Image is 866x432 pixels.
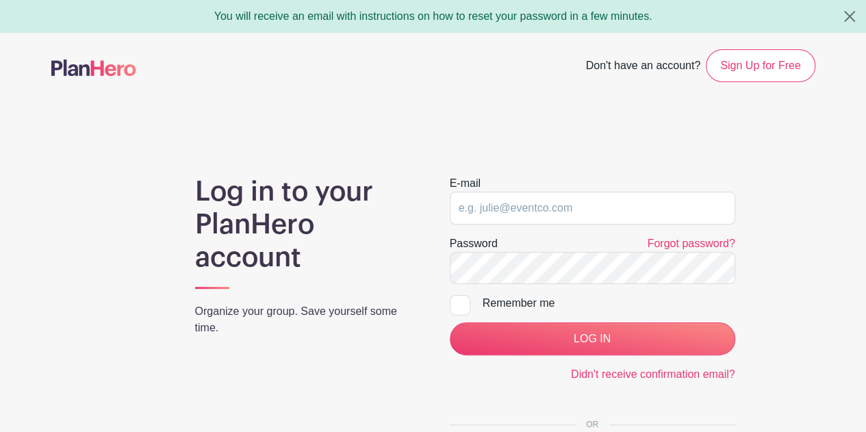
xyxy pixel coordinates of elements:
input: LOG IN [450,322,735,355]
p: Organize your group. Save yourself some time. [195,303,417,336]
input: e.g. julie@eventco.com [450,192,735,225]
a: Didn't receive confirmation email? [571,368,735,380]
label: E-mail [450,175,481,192]
h1: Log in to your PlanHero account [195,175,417,274]
span: Don't have an account? [585,52,700,82]
a: Forgot password? [647,238,735,249]
a: Sign Up for Free [706,49,815,82]
label: Password [450,236,498,252]
img: logo-507f7623f17ff9eddc593b1ce0a138ce2505c220e1c5a4e2b4648c50719b7d32.svg [51,60,136,76]
span: OR [575,420,609,429]
div: Remember me [483,295,735,312]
